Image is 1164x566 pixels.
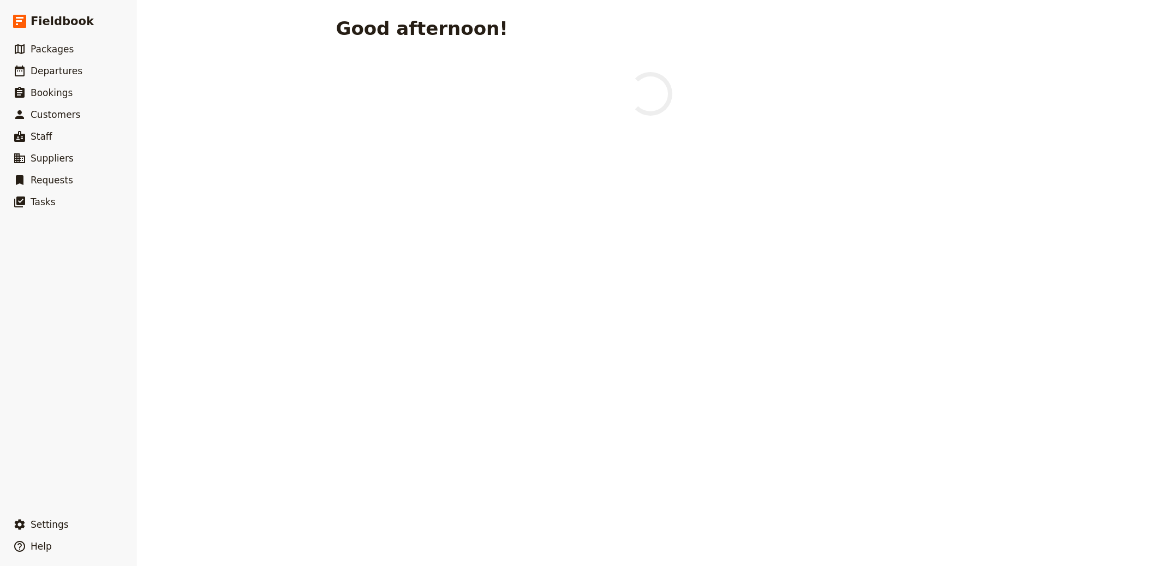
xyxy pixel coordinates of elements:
span: Staff [31,131,52,142]
span: Customers [31,109,80,120]
span: Suppliers [31,153,74,164]
span: Tasks [31,196,56,207]
span: Help [31,541,52,552]
span: Packages [31,44,74,55]
span: Fieldbook [31,13,94,29]
span: Departures [31,65,82,76]
h1: Good afternoon! [336,17,508,39]
span: Settings [31,519,69,530]
span: Requests [31,175,73,186]
span: Bookings [31,87,73,98]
